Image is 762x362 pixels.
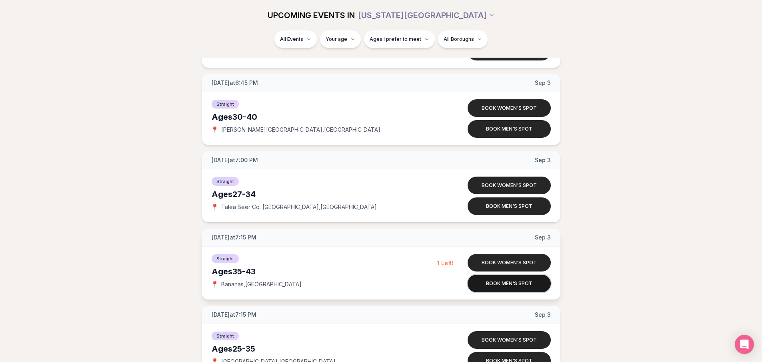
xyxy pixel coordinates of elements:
[280,36,303,42] span: All Events
[221,280,302,288] span: Bananas , [GEOGRAPHIC_DATA]
[535,311,551,319] span: Sep 3
[535,79,551,87] span: Sep 3
[212,332,239,340] span: Straight
[320,30,361,48] button: Your age
[212,127,218,133] span: 📍
[468,120,551,138] button: Book men's spot
[468,331,551,349] button: Book women's spot
[212,204,218,210] span: 📍
[437,259,454,266] span: 1 Left!
[268,10,355,21] span: UPCOMING EVENTS IN
[438,30,488,48] button: All Boroughs
[468,99,551,117] button: Book women's spot
[364,30,435,48] button: Ages I prefer to meet
[735,335,754,354] div: Open Intercom Messenger
[212,266,437,277] div: Ages 35-43
[212,311,256,319] span: [DATE] at 7:15 PM
[212,233,256,241] span: [DATE] at 7:15 PM
[221,126,380,134] span: [PERSON_NAME][GEOGRAPHIC_DATA] , [GEOGRAPHIC_DATA]
[212,79,258,87] span: [DATE] at 6:45 PM
[212,156,258,164] span: [DATE] at 7:00 PM
[274,30,317,48] button: All Events
[358,6,495,24] button: [US_STATE][GEOGRAPHIC_DATA]
[468,197,551,215] button: Book men's spot
[221,203,377,211] span: Talea Beer Co. [GEOGRAPHIC_DATA] , [GEOGRAPHIC_DATA]
[468,275,551,292] button: Book men's spot
[468,254,551,271] button: Book women's spot
[535,156,551,164] span: Sep 3
[212,281,218,288] span: 📍
[326,36,347,42] span: Your age
[212,100,239,109] span: Straight
[212,177,239,186] span: Straight
[370,36,421,42] span: Ages I prefer to meet
[212,111,437,123] div: Ages 30-40
[535,233,551,241] span: Sep 3
[212,189,437,200] div: Ages 27-34
[444,36,474,42] span: All Boroughs
[468,177,551,194] button: Book women's spot
[212,343,437,354] div: Ages 25-35
[212,254,239,263] span: Straight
